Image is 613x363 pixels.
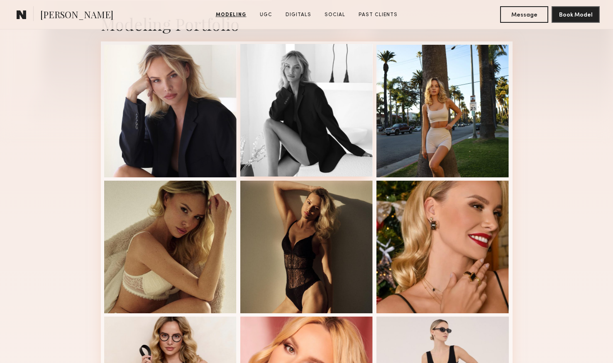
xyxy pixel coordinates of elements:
button: Message [500,6,548,23]
span: [PERSON_NAME] [40,8,113,23]
a: Digitals [282,11,315,19]
button: Book Model [552,6,600,23]
a: Modeling [212,11,250,19]
a: Past Clients [355,11,401,19]
a: Social [321,11,349,19]
a: UGC [256,11,276,19]
a: Book Model [552,11,600,18]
